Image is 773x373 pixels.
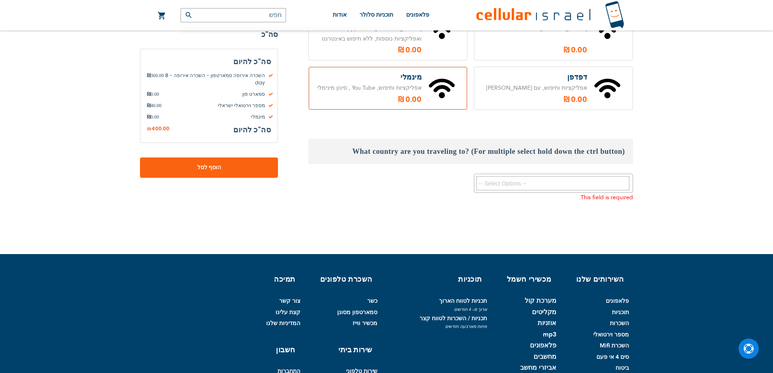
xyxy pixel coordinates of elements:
[353,319,377,327] a: מכשיר ווייז
[147,125,151,133] span: ₪
[333,12,347,18] span: אודות
[312,274,373,285] h6: השכרת טלפונים
[147,72,151,79] span: ₪
[151,125,169,132] span: 400.00
[140,157,278,178] button: הוסף לסל
[498,274,551,285] h6: מכשירי חשמל
[147,113,159,121] span: 0.00
[534,353,556,361] a: מחשבים
[543,331,556,339] a: mp3
[420,315,487,322] a: תכניות / השכרות לטווח קצר
[276,308,300,316] a: קצת עלינו
[389,274,482,285] h6: תוכניות
[147,113,151,121] span: ₪
[568,274,624,285] h6: השירותים שלנו
[367,297,377,305] a: כשר
[147,56,271,68] h3: סה"כ להיום
[593,331,629,339] a: מספר וירטואלי
[538,319,556,327] a: אוזניות
[384,306,487,313] span: ארוך מ- 4 חודשים
[233,124,271,136] h3: סה"כ להיום
[308,193,633,203] div: This field is required.
[530,342,556,349] a: פלאפונים
[147,72,164,86] span: 360.00
[147,91,159,98] span: 0.00
[610,319,629,327] a: השכרות
[147,91,151,98] span: ₪
[147,102,151,109] span: ₪
[266,319,300,327] a: המדיניות שלנו
[279,297,300,305] a: צור קשר
[312,345,373,356] h6: שירות ביתי
[337,308,377,316] a: סמארטפון מסונן
[360,12,393,18] span: תוכניות סלולר
[167,164,251,172] span: הוסף לסל
[596,353,629,361] a: סים 4 אי פעם
[476,176,629,190] textarea: Search
[616,364,629,372] a: ביטוח
[159,91,271,98] span: סמארט פון
[439,297,487,305] a: תכניות לטווח הארוך
[532,308,556,316] a: מקליטים
[181,8,286,22] input: חפש
[476,1,624,30] img: לוגו סלולר ישראל
[525,297,556,305] a: מערכת קול
[271,345,295,356] h6: חשבון
[600,342,629,349] a: השכרת Mifi
[164,72,271,86] span: השכרה אירופה סמארטפון - השכרה אירופה - 8 day
[520,364,556,372] a: אביזרי מחשב
[612,308,629,316] a: תוכניות
[159,113,271,121] span: מינמלי
[406,12,429,18] span: פלאפונים
[161,102,271,109] span: מספר וירטואלי ישראלי
[271,274,295,285] h6: תמיכה
[147,102,161,109] span: 40.00
[384,323,487,330] span: פחות מארבעה חודשים
[308,139,633,164] h3: What country are you traveling to? (For multiple select hold down the ctrl button)
[140,28,278,41] strong: סה"כ
[606,297,629,305] a: פלאפונים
